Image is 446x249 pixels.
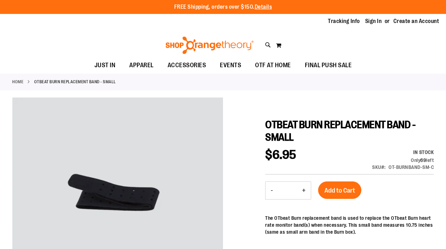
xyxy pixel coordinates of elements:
[328,17,360,25] a: Tracking Info
[389,164,434,171] div: OT-BURNBAND-SM-C
[372,164,386,170] strong: SKU
[265,215,434,235] p: The OTbeat Burn replacement band is used to replace the OTbeat Burn heart rate monitor band(s) wh...
[266,182,278,199] button: Decrease product quantity
[161,57,213,73] a: ACCESSORIES
[220,57,241,73] span: EVENTS
[318,181,361,199] button: Add to Cart
[174,3,272,11] p: FREE Shipping, orders over $150.
[248,57,298,73] a: OTF AT HOME
[34,79,116,85] strong: OTBEAT BURN REPLACEMENT BAND - SMALL
[129,57,154,73] span: APPAREL
[365,17,382,25] a: Sign In
[168,57,206,73] span: ACCESSORIES
[12,79,23,85] a: Home
[213,57,248,73] a: EVENTS
[372,149,434,156] div: Availability
[393,17,439,25] a: Create an Account
[87,57,123,73] a: JUST IN
[265,148,297,162] span: $6.95
[255,57,291,73] span: OTF AT HOME
[324,187,355,194] span: Add to Cart
[278,182,297,199] input: Product quantity
[413,149,434,155] span: In stock
[297,182,311,199] button: Increase product quantity
[372,157,434,164] div: Only 69 left
[94,57,116,73] span: JUST IN
[255,4,272,10] a: Details
[305,57,352,73] span: FINAL PUSH SALE
[420,157,426,163] strong: 69
[122,57,161,73] a: APPAREL
[164,37,255,54] img: Shop Orangetheory
[298,57,359,73] a: FINAL PUSH SALE
[265,119,415,143] span: OTBEAT BURN REPLACEMENT BAND - SMALL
